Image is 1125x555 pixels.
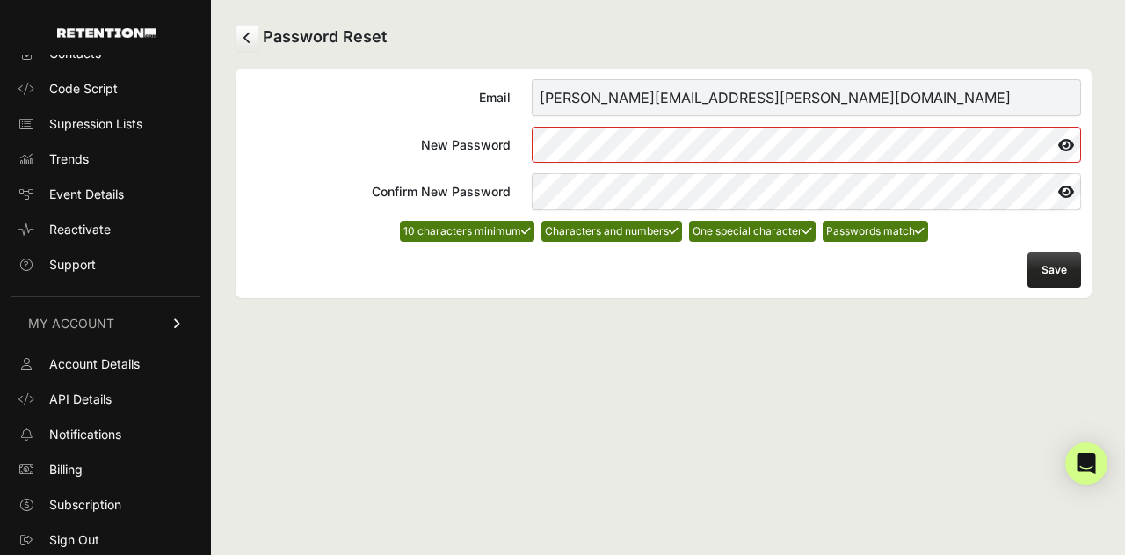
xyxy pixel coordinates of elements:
[532,127,1081,163] input: New Password
[11,110,200,138] a: Supression Lists
[49,256,96,274] span: Support
[1027,252,1081,288] button: Save
[11,180,200,208] a: Event Details
[823,221,928,242] li: Passwords match
[532,79,1081,116] input: Email
[11,75,200,103] a: Code Script
[49,426,121,443] span: Notifications
[57,28,156,38] img: Retention.com
[11,491,200,519] a: Subscription
[1065,442,1107,485] div: Open Intercom Messenger
[11,251,200,279] a: Support
[49,531,99,549] span: Sign Out
[11,296,200,350] a: MY ACCOUNT
[11,456,200,484] a: Billing
[11,385,200,413] a: API Details
[532,173,1081,209] input: Confirm New Password
[246,89,511,106] div: Email
[49,461,83,478] span: Billing
[236,25,1092,51] h2: Password Reset
[400,221,534,242] li: 10 characters minimum
[49,221,111,238] span: Reactivate
[541,221,682,242] li: Characters and numbers
[246,136,511,154] div: New Password
[689,221,816,242] li: One special character
[49,150,89,168] span: Trends
[11,526,200,554] a: Sign Out
[246,183,511,201] div: Confirm New Password
[49,391,112,408] span: API Details
[49,80,118,98] span: Code Script
[49,115,142,133] span: Supression Lists
[11,145,200,173] a: Trends
[49,496,121,514] span: Subscription
[11,350,200,378] a: Account Details
[28,315,114,332] span: MY ACCOUNT
[49,186,124,203] span: Event Details
[49,355,140,373] span: Account Details
[11,420,200,449] a: Notifications
[11,215,200,244] a: Reactivate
